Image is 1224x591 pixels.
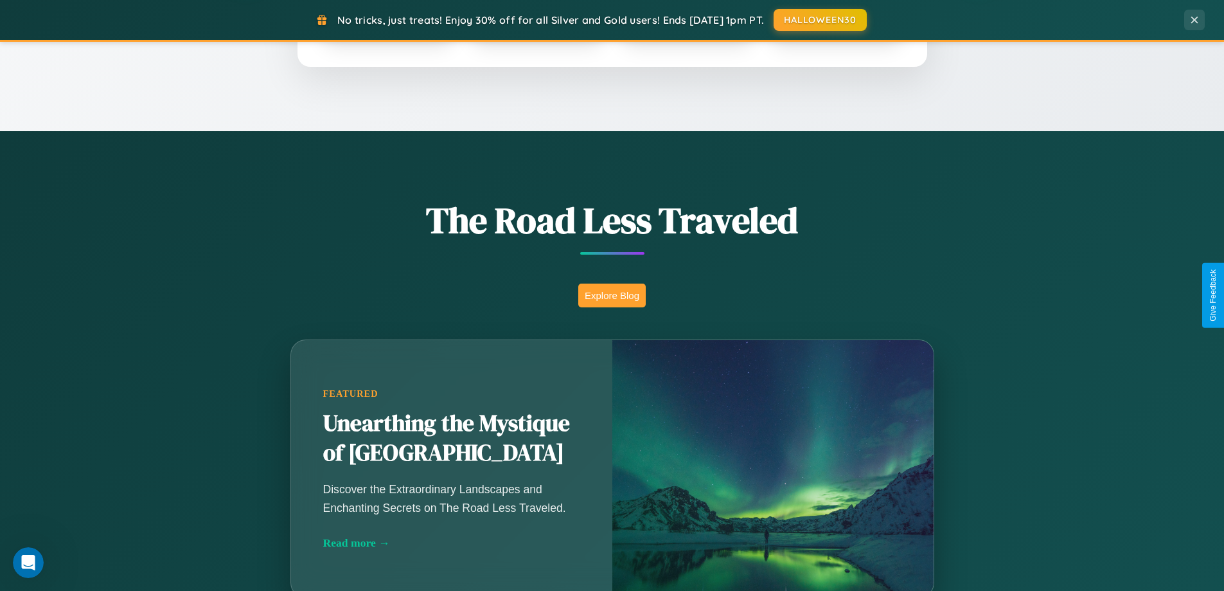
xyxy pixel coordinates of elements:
div: Give Feedback [1209,269,1218,322]
p: Discover the Extraordinary Landscapes and Enchanting Secrets on The Road Less Traveled. [323,480,580,516]
button: HALLOWEEN30 [774,9,867,31]
h1: The Road Less Traveled [227,195,998,245]
button: Explore Blog [578,284,646,307]
div: Read more → [323,536,580,550]
span: No tricks, just treats! Enjoy 30% off for all Silver and Gold users! Ends [DATE] 1pm PT. [337,14,764,26]
h2: Unearthing the Mystique of [GEOGRAPHIC_DATA] [323,409,580,468]
iframe: Intercom live chat [13,547,44,578]
div: Featured [323,388,580,399]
